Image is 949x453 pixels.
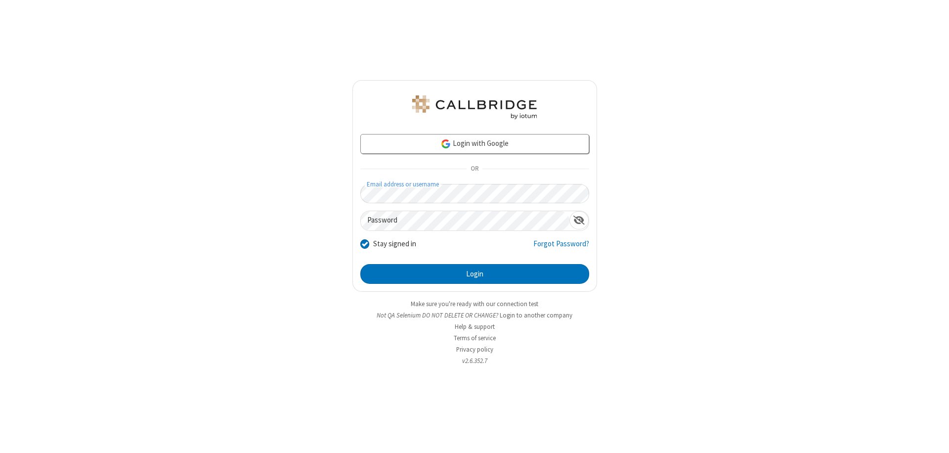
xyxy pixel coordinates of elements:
label: Stay signed in [373,238,416,250]
a: Privacy policy [456,345,493,354]
button: Login to another company [500,311,572,320]
a: Terms of service [454,334,496,342]
a: Make sure you're ready with our connection test [411,300,538,308]
a: Login with Google [360,134,589,154]
span: OR [467,162,482,176]
img: google-icon.png [440,138,451,149]
iframe: Chat [924,427,942,446]
input: Password [361,211,569,230]
a: Help & support [455,322,495,331]
button: Login [360,264,589,284]
img: QA Selenium DO NOT DELETE OR CHANGE [410,95,539,119]
li: Not QA Selenium DO NOT DELETE OR CHANGE? [352,311,597,320]
a: Forgot Password? [533,238,589,257]
div: Show password [569,211,589,229]
input: Email address or username [360,184,589,203]
li: v2.6.352.7 [352,356,597,365]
